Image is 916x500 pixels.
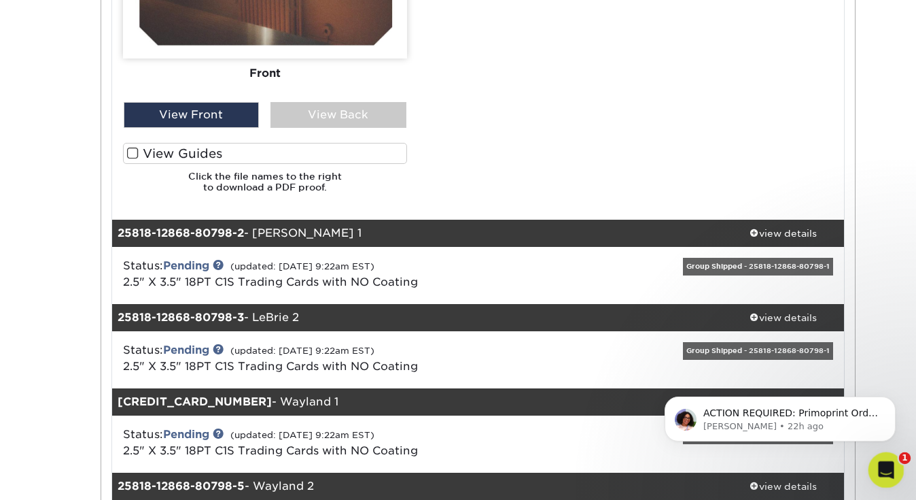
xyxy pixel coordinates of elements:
[123,276,418,288] a: 2.5" X 3.5" 18PT C1S Trading Cards with NO Coating
[123,444,418,457] a: 2.5" X 3.5" 18PT C1S Trading Cards with NO Coating
[683,258,833,275] div: Group Shipped - 25818-12868-80798-1
[644,368,916,463] iframe: Intercom notifications message
[118,395,272,408] strong: [CREDIT_CARD_NUMBER]
[722,227,844,240] div: view details
[722,220,844,247] a: view details
[722,304,844,331] a: view details
[722,311,844,324] div: view details
[124,102,260,128] div: View Front
[112,388,722,416] div: - Wayland 1
[112,473,722,500] div: - Wayland 2
[3,459,116,495] iframe: Google Customer Reviews
[683,342,833,359] div: Group Shipped - 25818-12868-80798-1
[123,360,418,373] a: 2.5" X 3.5" 18PT C1S Trading Cards with NO Coating
[123,171,407,204] h6: Click the file names to the right to download a PDF proof.
[230,430,374,440] small: (updated: [DATE] 9:22am EST)
[230,261,374,271] small: (updated: [DATE] 9:22am EST)
[163,428,209,441] a: Pending
[112,220,722,247] div: - [PERSON_NAME] 1
[270,102,406,128] div: View Back
[230,346,374,356] small: (updated: [DATE] 9:22am EST)
[123,143,407,164] label: View Guides
[112,304,722,331] div: - LeBrie 2
[163,344,209,356] a: Pending
[118,311,244,324] strong: 25818-12868-80798-3
[123,59,407,88] div: Front
[722,473,844,500] a: view details
[163,259,209,272] a: Pending
[868,452,904,488] iframe: Intercom live chat
[118,227,244,239] strong: 25818-12868-80798-2
[113,258,600,290] div: Status:
[113,342,600,375] div: Status:
[722,480,844,493] div: view details
[899,452,911,465] span: 1
[118,480,245,493] strong: 25818-12868-80798-5
[113,427,600,459] div: Status:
